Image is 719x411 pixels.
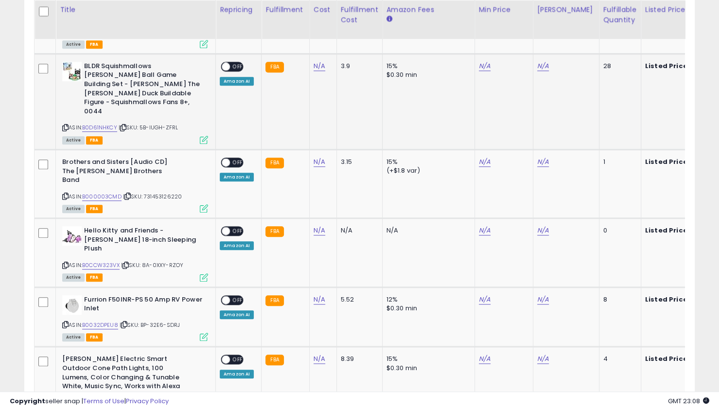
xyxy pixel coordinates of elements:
div: N/A [341,226,375,235]
div: seller snap | | [10,397,169,406]
div: $0.30 min [386,71,467,79]
div: Repricing [220,5,257,15]
small: Amazon Fees. [386,15,392,24]
div: 8.39 [341,355,375,363]
a: N/A [314,295,325,304]
img: 41O4+ihcYuL._SL40_.jpg [62,62,82,81]
span: | SKU: 8A-0XXY-RZOY [121,261,183,269]
b: Listed Price: [645,295,689,304]
div: Title [60,5,211,15]
div: 15% [386,62,467,71]
span: | SKU: BP-32E6-SDRJ [120,321,180,329]
div: Amazon AI [220,241,254,250]
span: | SKU: 731453126220 [123,193,182,200]
a: N/A [479,157,491,167]
a: N/A [537,157,549,167]
div: Fulfillment Cost [341,5,378,25]
div: Amazon AI [220,173,254,181]
a: B0CCW323VX [82,261,120,269]
div: ASIN: [62,62,208,143]
div: N/A [386,226,467,235]
img: 31T2Fn1UsrL._SL40_.jpg [62,295,82,315]
div: (+$1.8 var) [386,166,467,175]
div: Amazon AI [220,370,254,378]
div: Amazon AI [220,77,254,86]
span: OFF [230,159,246,167]
span: | SKU: 5B-IUGH-ZFRL [119,124,178,131]
a: N/A [314,226,325,235]
div: ASIN: [62,226,208,280]
small: FBA [265,355,283,365]
span: All listings currently available for purchase on Amazon [62,205,85,213]
span: OFF [230,63,246,71]
div: 8 [603,295,633,304]
div: 3.15 [341,158,375,166]
div: 4 [603,355,633,363]
a: N/A [537,295,549,304]
span: OFF [230,296,246,304]
a: N/A [314,354,325,364]
div: $0.30 min [386,304,467,313]
span: FBA [86,205,103,213]
div: Min Price [479,5,529,15]
strong: Copyright [10,396,45,406]
a: N/A [314,157,325,167]
div: [PERSON_NAME] [537,5,595,15]
a: B000003CMD [82,193,122,201]
span: All listings currently available for purchase on Amazon [62,136,85,144]
b: Listed Price: [645,354,689,363]
a: B0D61NHKCY [82,124,117,132]
span: OFF [230,227,246,235]
b: Listed Price: [645,226,689,235]
span: All listings currently available for purchase on Amazon [62,40,85,49]
div: 12% [386,295,467,304]
a: Terms of Use [83,396,124,406]
a: N/A [479,61,491,71]
small: FBA [265,62,283,72]
div: ASIN: [62,295,208,340]
span: OFF [230,356,246,364]
a: N/A [537,354,549,364]
div: Amazon AI [220,310,254,319]
div: 0 [603,226,633,235]
div: 3.9 [341,62,375,71]
span: All listings currently available for purchase on Amazon [62,273,85,282]
b: Hello Kitty and Friends - [PERSON_NAME] 18-inch Sleeping Plush [84,226,202,256]
a: Privacy Policy [126,396,169,406]
small: FBA [265,226,283,237]
a: N/A [537,226,549,235]
div: Fulfillable Quantity [603,5,637,25]
a: N/A [479,354,491,364]
small: FBA [265,295,283,306]
div: ASIN: [62,3,208,47]
div: Fulfillment [265,5,305,15]
div: 5.52 [341,295,375,304]
div: 1 [603,158,633,166]
b: Listed Price: [645,61,689,71]
b: Brothers and Sisters [Audio CD] The [PERSON_NAME] Brothers Band [62,158,180,187]
div: 15% [386,158,467,166]
a: N/A [479,295,491,304]
div: 15% [386,355,467,363]
b: BLDR Squishmallows [PERSON_NAME] Ball Game Building Set - [PERSON_NAME] The [PERSON_NAME] Duck Bu... [84,62,202,118]
span: FBA [86,136,103,144]
span: 2025-09-8 23:08 GMT [668,396,709,406]
span: FBA [86,333,103,341]
span: FBA [86,273,103,282]
span: FBA [86,40,103,49]
div: $0.30 min [386,364,467,373]
div: 28 [603,62,633,71]
div: Amazon Fees [386,5,471,15]
small: FBA [265,158,283,168]
a: N/A [537,61,549,71]
span: All listings currently available for purchase on Amazon [62,333,85,341]
div: ASIN: [62,158,208,212]
img: 41TCgsEeeyL._SL40_.jpg [62,226,82,246]
a: B0032DPEU8 [82,321,118,329]
div: Cost [314,5,333,15]
b: Listed Price: [645,157,689,166]
a: N/A [314,61,325,71]
a: N/A [479,226,491,235]
b: Furrion F50INR-PS 50 Amp RV Power Inlet [84,295,202,316]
